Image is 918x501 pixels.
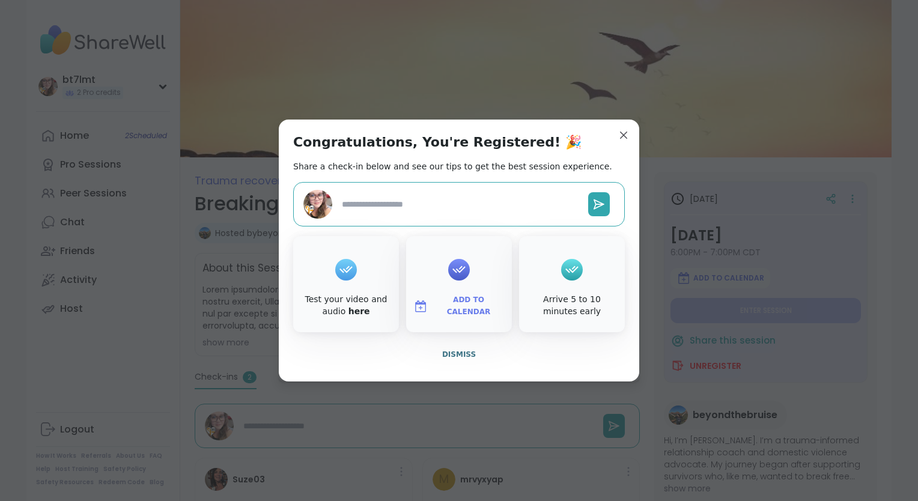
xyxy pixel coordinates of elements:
h2: Share a check-in below and see our tips to get the best session experience. [293,160,612,172]
button: Dismiss [293,342,625,367]
img: bt7lmt [303,190,332,219]
h1: Congratulations, You're Registered! 🎉 [293,134,582,151]
img: ShareWell Logomark [413,299,428,314]
div: Test your video and audio [296,294,397,317]
button: Add to Calendar [409,294,509,319]
div: Arrive 5 to 10 minutes early [521,294,622,317]
a: here [348,306,370,316]
span: Dismiss [442,350,476,359]
span: Add to Calendar [433,294,505,318]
